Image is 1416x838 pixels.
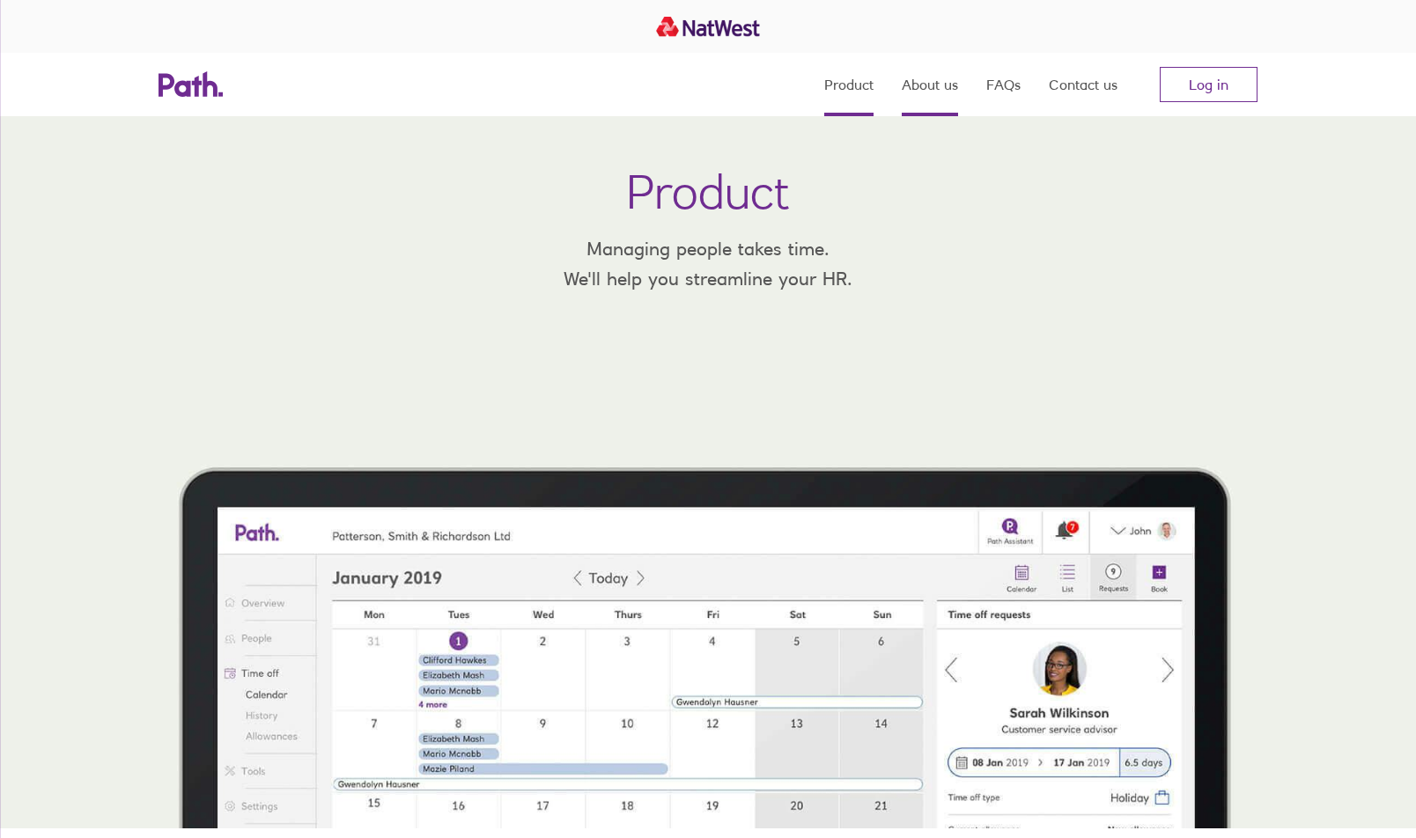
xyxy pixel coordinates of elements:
a: About us [902,53,958,116]
a: Contact us [1049,53,1117,116]
a: Product [824,53,874,116]
a: FAQs [986,53,1021,116]
p: Managing people takes time. We'll help you streamline your HR. [549,234,867,293]
h1: Product [626,163,790,220]
a: Log in [1160,67,1257,102]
